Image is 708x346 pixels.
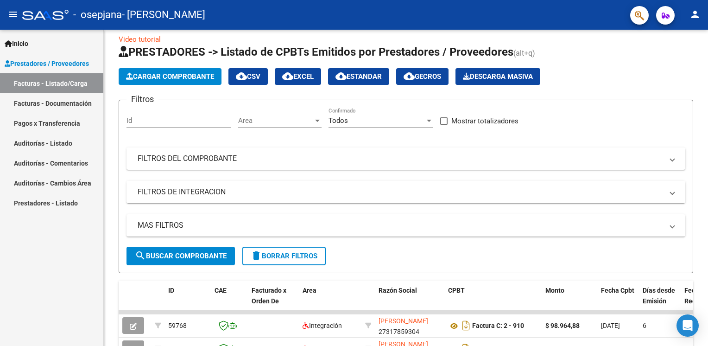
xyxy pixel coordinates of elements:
[335,70,347,82] mat-icon: cloud_download
[689,9,701,20] mat-icon: person
[126,181,685,203] mat-expansion-panel-header: FILTROS DE INTEGRACION
[126,72,214,81] span: Cargar Comprobante
[601,322,620,329] span: [DATE]
[126,214,685,237] mat-expansion-panel-header: MAS FILTROS
[119,45,513,58] span: PRESTADORES -> Listado de CPBTs Emitidos por Prestadores / Proveedores
[238,116,313,125] span: Area
[303,287,316,294] span: Area
[329,116,348,125] span: Todos
[251,250,262,261] mat-icon: delete
[251,252,317,260] span: Borrar Filtros
[135,252,227,260] span: Buscar Comprobante
[639,281,681,321] datatable-header-cell: Días desde Emisión
[513,49,535,58] span: (alt+q)
[126,147,685,170] mat-expansion-panel-header: FILTROS DEL COMPROBANTE
[545,322,580,329] strong: $ 98.964,88
[242,247,326,265] button: Borrar Filtros
[215,287,227,294] span: CAE
[451,115,518,127] span: Mostrar totalizadores
[455,68,540,85] app-download-masive: Descarga masiva de comprobantes (adjuntos)
[168,287,174,294] span: ID
[211,281,248,321] datatable-header-cell: CAE
[335,72,382,81] span: Estandar
[448,287,465,294] span: CPBT
[168,322,187,329] span: 59768
[328,68,389,85] button: Estandar
[275,68,321,85] button: EXCEL
[248,281,299,321] datatable-header-cell: Facturado x Orden De
[375,281,444,321] datatable-header-cell: Razón Social
[282,70,293,82] mat-icon: cloud_download
[472,322,524,330] strong: Factura C: 2 - 910
[643,287,675,305] span: Días desde Emisión
[643,322,646,329] span: 6
[676,314,699,337] div: Open Intercom Messenger
[545,287,564,294] span: Monto
[236,72,260,81] span: CSV
[282,72,314,81] span: EXCEL
[601,287,634,294] span: Fecha Cpbt
[460,318,472,333] i: Descargar documento
[455,68,540,85] button: Descarga Masiva
[138,220,663,231] mat-panel-title: MAS FILTROS
[138,187,663,197] mat-panel-title: FILTROS DE INTEGRACION
[444,281,542,321] datatable-header-cell: CPBT
[7,9,19,20] mat-icon: menu
[542,281,597,321] datatable-header-cell: Monto
[119,68,221,85] button: Cargar Comprobante
[463,72,533,81] span: Descarga Masiva
[379,316,441,335] div: 27317859304
[164,281,211,321] datatable-header-cell: ID
[597,281,639,321] datatable-header-cell: Fecha Cpbt
[126,93,158,106] h3: Filtros
[299,281,361,321] datatable-header-cell: Area
[135,250,146,261] mat-icon: search
[126,247,235,265] button: Buscar Comprobante
[119,35,161,44] a: Video tutorial
[404,70,415,82] mat-icon: cloud_download
[404,72,441,81] span: Gecros
[228,68,268,85] button: CSV
[73,5,122,25] span: - osepjana
[379,317,428,325] span: [PERSON_NAME]
[379,287,417,294] span: Razón Social
[252,287,286,305] span: Facturado x Orden De
[138,154,663,164] mat-panel-title: FILTROS DEL COMPROBANTE
[122,5,205,25] span: - [PERSON_NAME]
[5,38,28,49] span: Inicio
[303,322,342,329] span: Integración
[396,68,449,85] button: Gecros
[5,58,89,69] span: Prestadores / Proveedores
[236,70,247,82] mat-icon: cloud_download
